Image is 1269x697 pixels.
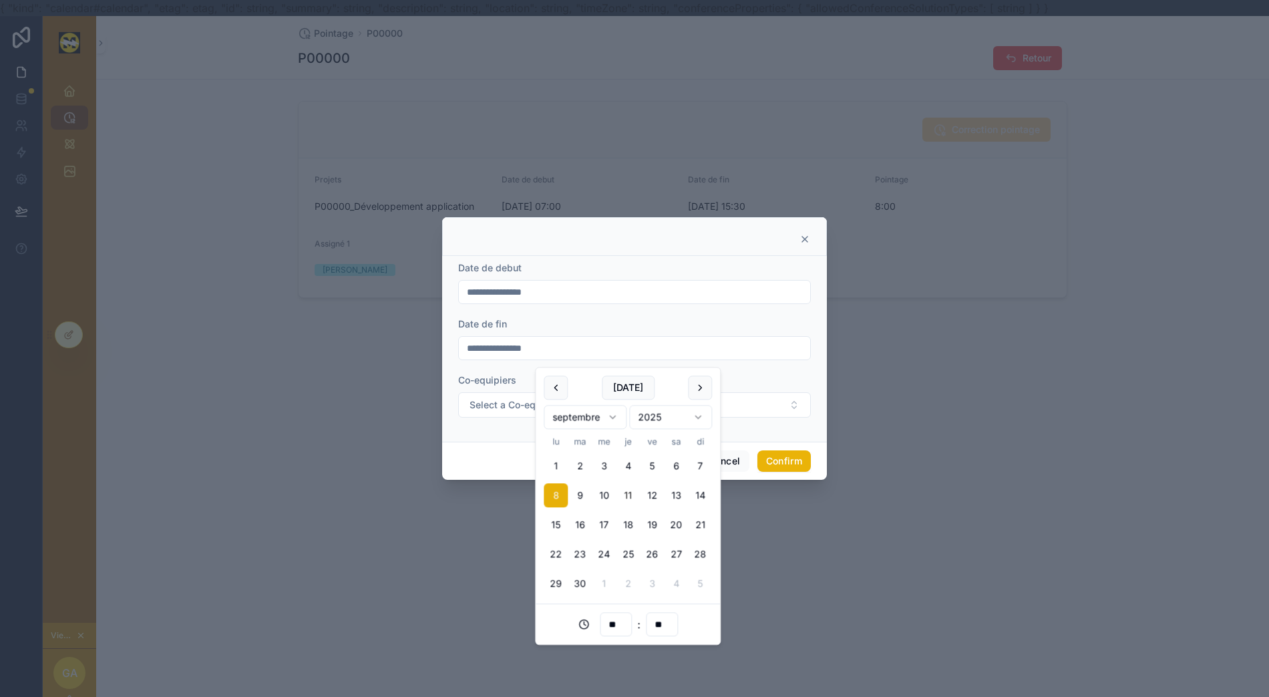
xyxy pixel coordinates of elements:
button: samedi 4 octobre 2025 [664,572,688,596]
button: mardi 16 septembre 2025 [568,513,592,537]
button: [DATE] [602,376,655,400]
button: mardi 9 septembre 2025 [568,484,592,508]
button: samedi 20 septembre 2025 [664,513,688,537]
button: lundi 15 septembre 2025 [544,513,568,537]
button: mercredi 17 septembre 2025 [592,513,616,537]
th: vendredi [640,434,664,448]
button: lundi 29 septembre 2025 [544,572,568,596]
button: samedi 13 septembre 2025 [664,484,688,508]
span: Date de fin [458,318,507,329]
span: Select a Co-equipiers [470,398,566,412]
button: dimanche 5 octobre 2025 [688,572,712,596]
span: Co-equipiers [458,374,516,386]
button: dimanche 21 septembre 2025 [688,513,712,537]
button: jeudi 2 octobre 2025 [616,572,640,596]
th: dimanche [688,434,712,448]
button: samedi 27 septembre 2025 [664,543,688,567]
button: Today, jeudi 11 septembre 2025 [616,484,640,508]
button: dimanche 7 septembre 2025 [688,454,712,478]
button: vendredi 19 septembre 2025 [640,513,664,537]
button: lundi 22 septembre 2025 [544,543,568,567]
span: Date de debut [458,262,522,273]
button: Cancel [699,450,749,472]
button: dimanche 14 septembre 2025 [688,484,712,508]
th: samedi [664,434,688,448]
button: mardi 30 septembre 2025 [568,572,592,596]
button: Select Button [458,392,811,418]
button: mardi 2 septembre 2025 [568,454,592,478]
button: jeudi 18 septembre 2025 [616,513,640,537]
th: jeudi [616,434,640,448]
button: mercredi 10 septembre 2025 [592,484,616,508]
button: vendredi 3 octobre 2025 [640,572,664,596]
div: : [544,613,712,637]
button: vendredi 12 septembre 2025 [640,484,664,508]
button: vendredi 5 septembre 2025 [640,454,664,478]
button: mercredi 1 octobre 2025 [592,572,616,596]
button: mardi 23 septembre 2025 [568,543,592,567]
th: lundi [544,434,568,448]
button: jeudi 25 septembre 2025 [616,543,640,567]
button: vendredi 26 septembre 2025 [640,543,664,567]
button: mercredi 24 septembre 2025 [592,543,616,567]
th: mercredi [592,434,616,448]
table: septembre 2025 [544,434,712,595]
button: lundi 8 septembre 2025, selected [544,484,568,508]
button: jeudi 4 septembre 2025 [616,454,640,478]
button: mercredi 3 septembre 2025 [592,454,616,478]
button: lundi 1 septembre 2025 [544,454,568,478]
th: mardi [568,434,592,448]
button: dimanche 28 septembre 2025 [688,543,712,567]
button: Confirm [757,450,811,472]
button: samedi 6 septembre 2025 [664,454,688,478]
